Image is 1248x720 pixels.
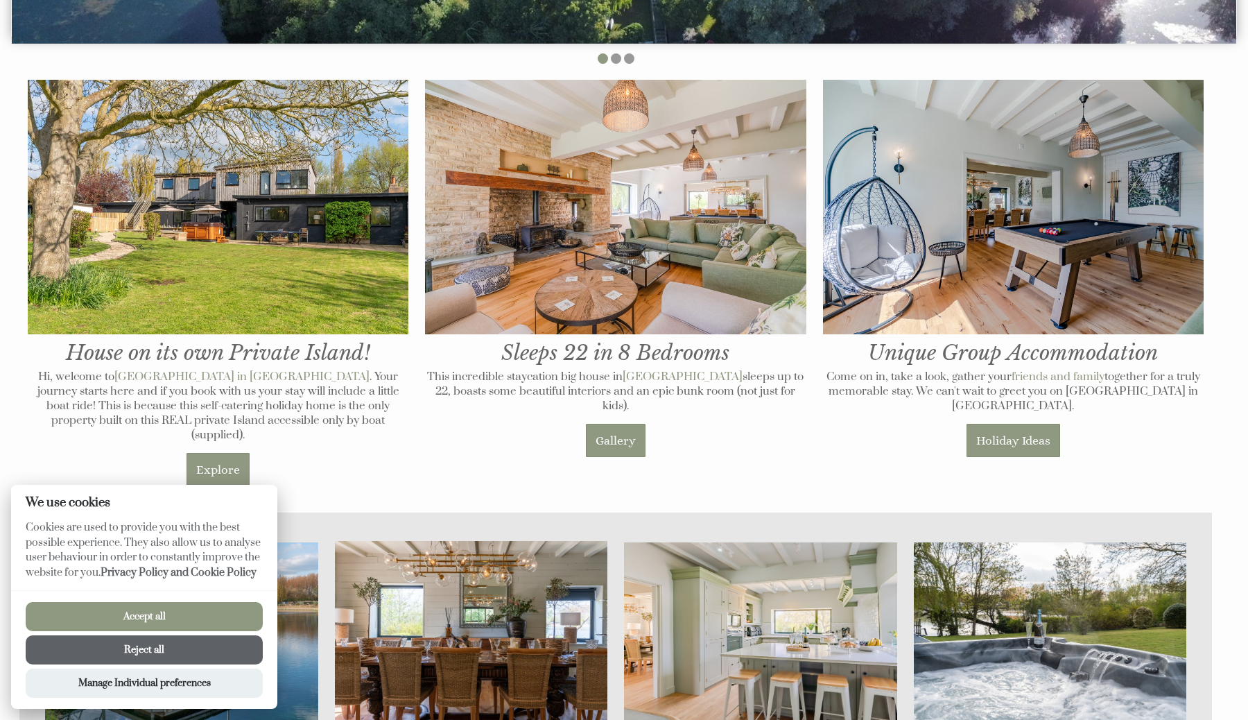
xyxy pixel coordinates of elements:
img: Living room at The Island in Oxfordshire [425,80,806,334]
a: Privacy Policy and Cookie Policy [101,566,257,579]
p: Come on in, take a look, gather your together for a truly memorable stay. We can't wait to greet ... [823,370,1204,413]
img: Games room at The Island in Oxfordshire [823,80,1204,334]
p: Hi, welcome to . Your journey starts here and if you book with us your stay will include a little... [28,370,408,443]
a: friends and family [1012,370,1104,384]
button: Manage Individual preferences [26,669,263,698]
img: The Island in Oxfordshire [28,80,408,334]
button: Accept all [26,602,263,631]
a: Gallery [586,424,645,457]
h1: House on its own Private Island! [28,80,408,365]
a: [GEOGRAPHIC_DATA] [623,370,743,384]
a: [GEOGRAPHIC_DATA] in [GEOGRAPHIC_DATA] [114,370,370,384]
h1: Sleeps 22 in 8 Bedrooms [425,80,806,365]
p: This incredible staycation big house in sleeps up to 22, boasts some beautiful interiors and an e... [425,370,806,413]
a: Explore [187,453,250,486]
a: Holiday Ideas [967,424,1060,457]
h2: We use cookies [11,496,277,509]
button: Reject all [26,635,263,665]
h1: Unique Group Accommodation [823,80,1204,365]
p: Cookies are used to provide you with the best possible experience. They also allow us to analyse ... [11,520,277,590]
